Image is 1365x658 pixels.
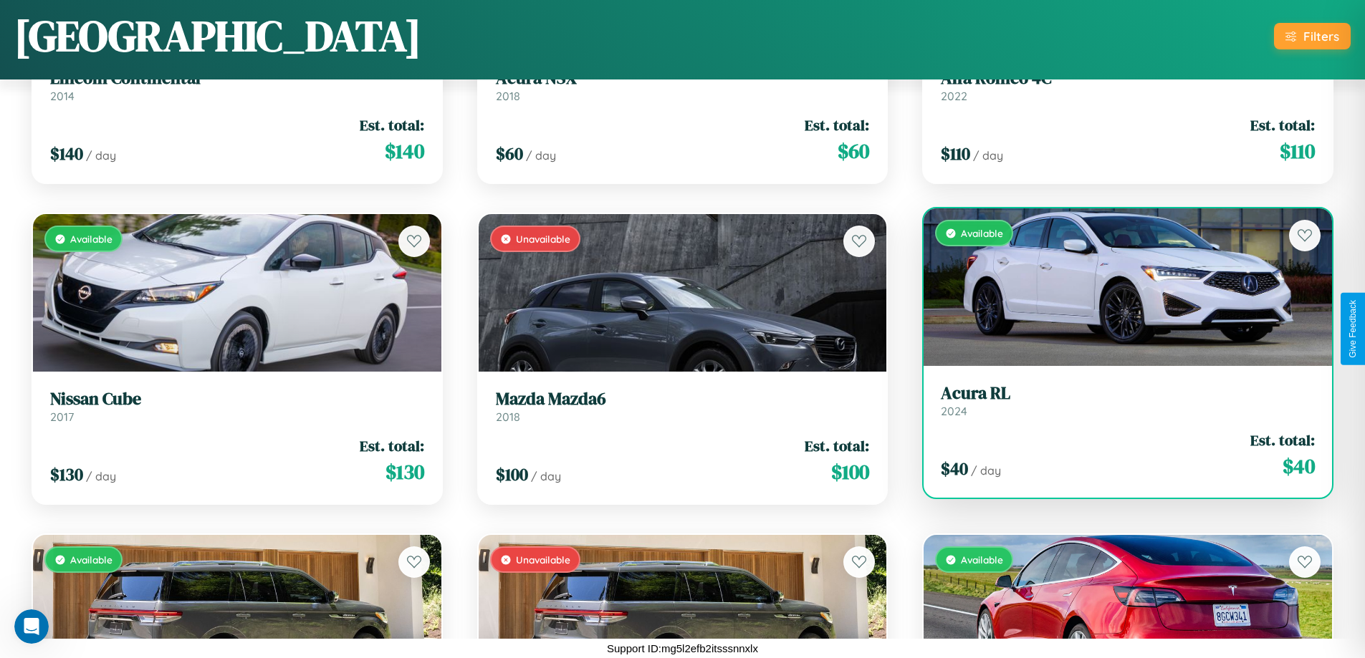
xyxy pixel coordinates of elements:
span: Est. total: [360,435,424,456]
span: Est. total: [1250,115,1315,135]
span: 2018 [496,410,520,424]
a: Acura NSX2018 [496,68,870,103]
span: / day [526,148,556,163]
span: Available [70,233,112,245]
iframe: Intercom live chat [14,609,49,644]
a: Lincoln Continental2014 [50,68,424,103]
p: Support ID: mg5l2efb2itsssnnxlx [607,639,758,658]
span: / day [86,148,116,163]
h3: Mazda Mazda6 [496,389,870,410]
span: $ 140 [50,142,83,165]
span: $ 110 [941,142,970,165]
span: 2024 [941,404,967,418]
span: $ 130 [50,463,83,486]
span: Unavailable [516,553,570,566]
span: 2014 [50,89,75,103]
span: Available [961,227,1003,239]
span: $ 140 [385,137,424,165]
button: Filters [1274,23,1351,49]
span: $ 100 [496,463,528,486]
span: Available [70,553,112,566]
span: Est. total: [360,115,424,135]
span: 2022 [941,89,967,103]
span: 2018 [496,89,520,103]
span: Est. total: [805,435,869,456]
a: Nissan Cube2017 [50,389,424,424]
a: Alfa Romeo 4C2022 [941,68,1315,103]
span: / day [971,463,1001,478]
span: 2017 [50,410,74,424]
span: $ 130 [385,458,424,486]
span: Unavailable [516,233,570,245]
span: $ 40 [941,457,968,480]
div: Filters [1303,29,1339,44]
span: Est. total: [805,115,869,135]
a: Mazda Mazda62018 [496,389,870,424]
h3: Nissan Cube [50,389,424,410]
span: / day [973,148,1003,163]
span: Est. total: [1250,430,1315,450]
span: / day [86,469,116,483]
span: $ 60 [838,137,869,165]
h1: [GEOGRAPHIC_DATA] [14,6,421,65]
span: Available [961,553,1003,566]
a: Acura RL2024 [941,383,1315,418]
h3: Acura RL [941,383,1315,404]
span: / day [531,469,561,483]
span: $ 40 [1283,452,1315,480]
span: $ 110 [1280,137,1315,165]
span: $ 60 [496,142,523,165]
span: $ 100 [831,458,869,486]
div: Give Feedback [1348,300,1358,358]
